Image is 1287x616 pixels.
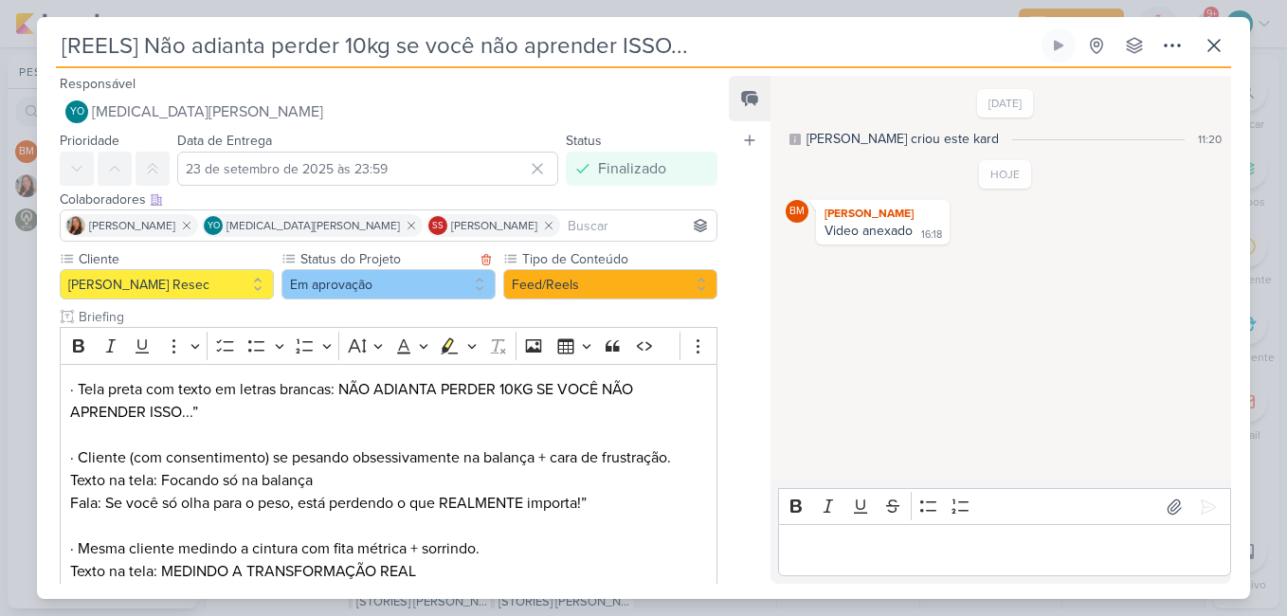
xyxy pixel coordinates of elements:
span: [PERSON_NAME] [89,217,175,234]
div: Colaboradores [60,190,717,209]
span: [PERSON_NAME] [451,217,537,234]
button: Em aprovação [281,269,496,299]
p: BM [789,207,805,217]
p: Fala: Se você só olha para o peso, está perdendo o que REALMENTE importa!” [70,492,707,515]
div: Editor editing area: main [778,524,1231,576]
div: Finalizado [598,157,666,180]
p: Texto na tela: Focando só na balança [70,469,707,492]
p: SS [432,222,444,231]
p: YO [208,222,220,231]
div: Yasmin Oliveira [65,100,88,123]
p: · Cliente (com consentimento) se pesando obsessivamente na balança + cara de frustração. [70,446,707,469]
input: Select a date [177,152,558,186]
div: 16:18 [921,227,942,243]
input: Texto sem título [75,307,717,327]
p: · Mesma cliente medindo a cintura com fita métrica + sorrindo. [70,537,707,560]
label: Tipo de Conteúdo [520,249,717,269]
span: [MEDICAL_DATA][PERSON_NAME] [92,100,323,123]
span: [MEDICAL_DATA][PERSON_NAME] [227,217,400,234]
label: Data de Entrega [177,133,272,149]
p: Texto na tela: MEDINDO A TRANSFORMAÇÃO REAL [70,560,707,583]
img: Franciluce Carvalho [66,216,85,235]
div: Beth Monteiro [786,200,808,223]
input: Kard Sem Título [56,28,1038,63]
div: [PERSON_NAME] criou este kard [807,129,999,149]
div: Ligar relógio [1051,38,1066,53]
input: Buscar [564,214,713,237]
button: Feed/Reels [503,269,717,299]
label: Status [566,133,602,149]
button: [PERSON_NAME] Resec [60,269,274,299]
div: Editor toolbar [778,488,1231,525]
label: Status do Projeto [299,249,475,269]
div: Video anexado [825,223,913,239]
div: Editor toolbar [60,327,717,364]
div: [PERSON_NAME] [820,204,946,223]
button: YO [MEDICAL_DATA][PERSON_NAME] [60,95,717,129]
div: Simone Regina Sa [428,216,447,235]
button: Finalizado [566,152,717,186]
label: Responsável [60,76,136,92]
div: Yasmin Oliveira [204,216,223,235]
div: 11:20 [1198,131,1222,148]
p: Fala: Porque 5cm a menos na cintura é diferente de 5kg na balança! [70,583,707,606]
p: · Tela preta com texto em letras brancas: NÃO ADIANTA PERDER 10KG SE VOCÊ NÃO APRENDER ISSO...” [70,378,707,424]
label: Cliente [77,249,274,269]
p: YO [70,107,84,118]
label: Prioridade [60,133,119,149]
